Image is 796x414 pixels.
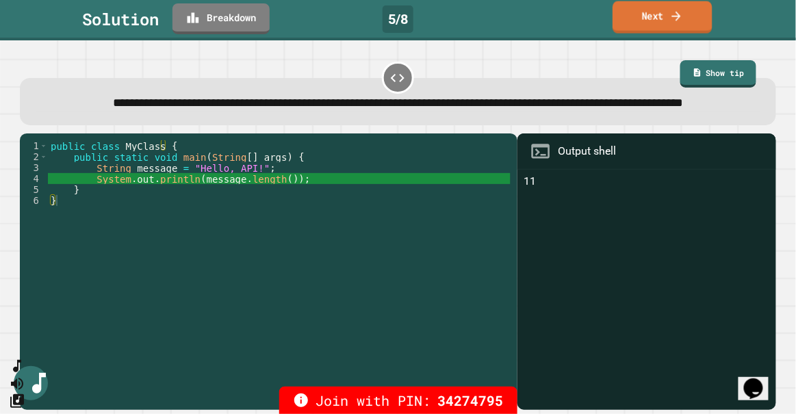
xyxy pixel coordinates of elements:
[40,151,47,162] span: Toggle code folding, rows 2 through 5
[383,5,413,33] div: 5 / 8
[438,390,504,411] span: 34274795
[20,162,48,173] div: 3
[524,173,769,410] div: 11
[20,140,48,151] div: 1
[20,151,48,162] div: 2
[613,1,712,34] a: Next
[739,359,782,400] iframe: chat widget
[20,184,48,195] div: 5
[279,387,517,414] div: Join with PIN:
[9,358,25,375] button: SpeedDial basic example
[40,140,47,151] span: Toggle code folding, rows 1 through 6
[172,3,270,34] a: Breakdown
[82,7,159,31] div: Solution
[20,173,48,184] div: 4
[20,195,48,206] div: 6
[9,375,25,392] button: Mute music
[9,392,25,409] button: Change Music
[559,143,617,159] div: Output shell
[680,60,756,88] a: Show tip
